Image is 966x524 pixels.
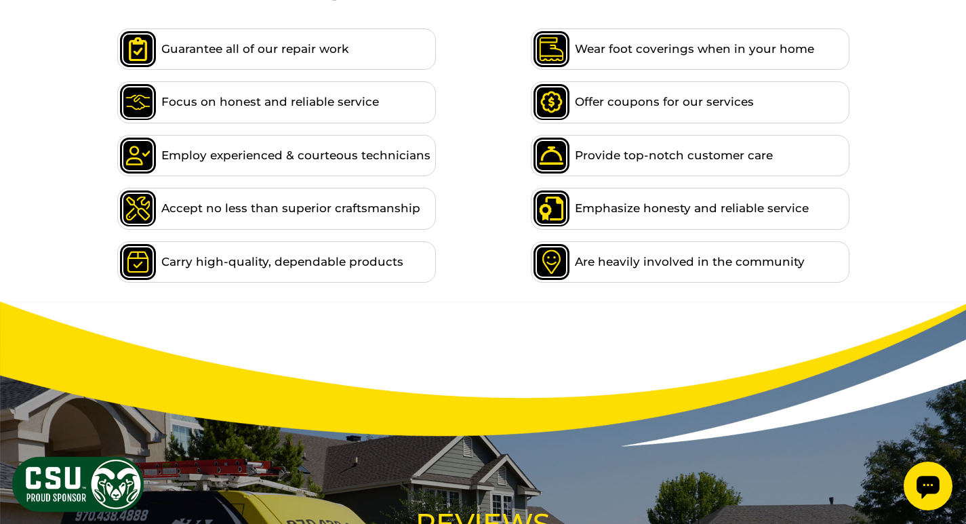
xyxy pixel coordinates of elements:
span: Wear foot coverings when in your home [575,40,814,58]
span: Accept no less than superior craftsmanship [161,199,420,218]
span: Offer coupons for our services [575,93,754,111]
img: CSU Sponsor Badge [10,455,146,514]
span: Employ experienced & courteous technicians [161,146,430,165]
span: Guarantee all of our repair work [161,40,348,58]
span: Carry high-quality, dependable products [161,253,403,271]
span: Focus on honest and reliable service [161,93,379,111]
span: Emphasize honesty and reliable service [575,199,809,218]
span: Provide top-notch customer care [575,146,773,165]
span: Are heavily involved in the community [575,253,805,271]
div: Open chat widget [5,5,54,54]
